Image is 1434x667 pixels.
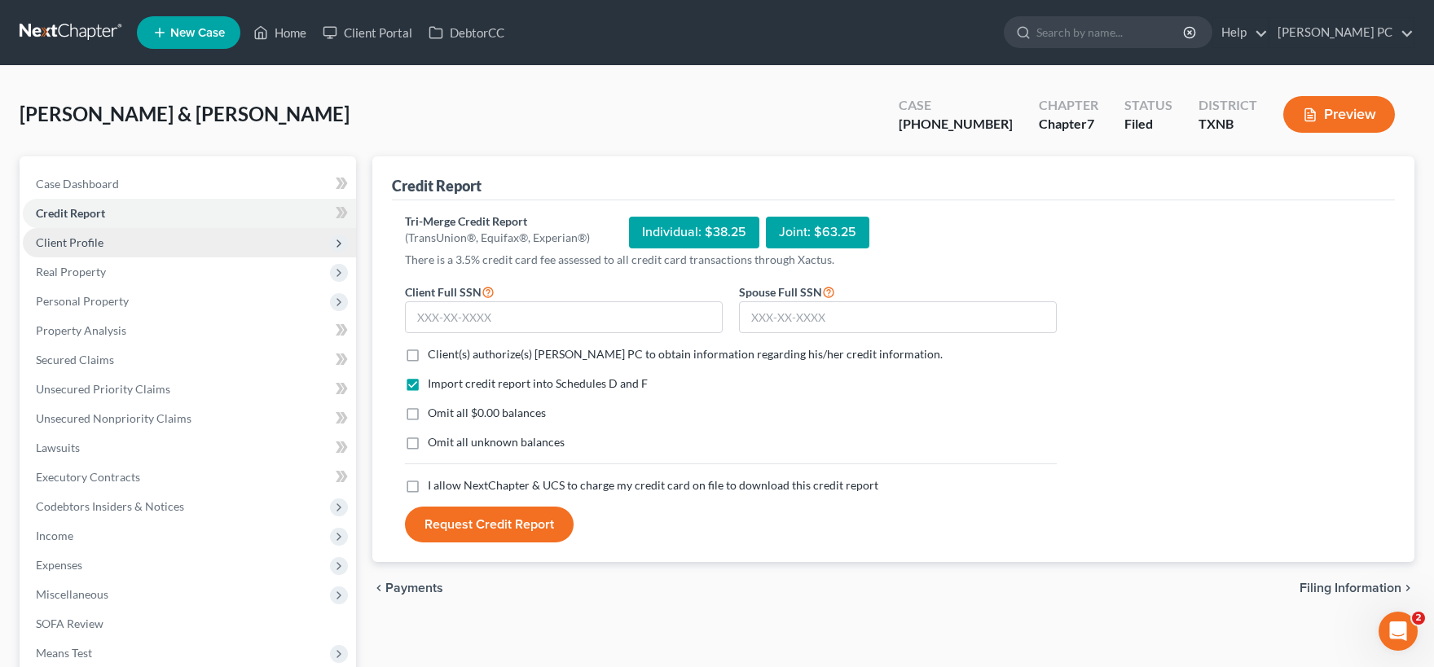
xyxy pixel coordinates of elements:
[372,581,385,595] i: chevron_left
[1087,116,1094,131] span: 7
[428,478,878,492] span: I allow NextChapter & UCS to charge my credit card on file to download this credit report
[1036,17,1185,47] input: Search by name...
[1283,96,1395,133] button: Preview
[1379,612,1418,651] iframe: Intercom live chat
[1300,581,1401,595] span: Filing Information
[1039,96,1098,115] div: Chapter
[405,252,1057,268] p: There is a 3.5% credit card fee assessed to all credit card transactions through Xactus.
[23,609,356,638] a: SOFA Review
[36,646,92,660] span: Means Test
[405,507,574,542] button: Request Credit Report
[36,353,114,366] span: Secured Claims
[36,558,82,572] span: Expenses
[766,217,869,248] div: Joint: $63.25
[1199,96,1257,115] div: District
[36,382,170,396] span: Unsecured Priority Claims
[315,18,420,47] a: Client Portal
[23,404,356,433] a: Unsecured Nonpriority Claims
[23,316,356,345] a: Property Analysis
[1213,18,1268,47] a: Help
[1124,96,1172,115] div: Status
[899,115,1013,134] div: [PHONE_NUMBER]
[36,529,73,542] span: Income
[36,499,184,513] span: Codebtors Insiders & Notices
[405,230,590,246] div: (TransUnion®, Equifax®, Experian®)
[405,301,723,334] input: XXX-XX-XXXX
[36,617,103,630] span: SOFA Review
[23,345,356,375] a: Secured Claims
[36,265,106,279] span: Real Property
[428,376,648,390] span: Import credit report into Schedules D and F
[23,463,356,492] a: Executory Contracts
[428,406,546,419] span: Omit all $0.00 balances
[23,433,356,463] a: Lawsuits
[1269,18,1414,47] a: [PERSON_NAME] PC
[428,435,565,449] span: Omit all unknown balances
[739,301,1057,334] input: XXX-XX-XXXX
[36,587,108,601] span: Miscellaneous
[36,177,119,191] span: Case Dashboard
[1300,581,1414,595] button: Filing Information chevron_right
[20,102,350,125] span: [PERSON_NAME] & [PERSON_NAME]
[36,294,129,308] span: Personal Property
[899,96,1013,115] div: Case
[36,441,80,454] span: Lawsuits
[1412,612,1425,625] span: 2
[23,375,356,404] a: Unsecured Priority Claims
[1199,115,1257,134] div: TXNB
[420,18,512,47] a: DebtorCC
[1039,115,1098,134] div: Chapter
[739,285,822,299] span: Spouse Full SSN
[405,213,590,230] div: Tri-Merge Credit Report
[405,285,482,299] span: Client Full SSN
[372,581,443,595] button: chevron_left Payments
[629,217,759,248] div: Individual: $38.25
[36,206,105,220] span: Credit Report
[36,235,103,249] span: Client Profile
[1401,581,1414,595] i: chevron_right
[36,411,191,425] span: Unsecured Nonpriority Claims
[36,323,126,337] span: Property Analysis
[392,176,482,195] div: Credit Report
[245,18,315,47] a: Home
[170,27,225,39] span: New Case
[428,347,943,361] span: Client(s) authorize(s) [PERSON_NAME] PC to obtain information regarding his/her credit information.
[385,581,443,595] span: Payments
[23,169,356,199] a: Case Dashboard
[36,470,140,484] span: Executory Contracts
[23,199,356,228] a: Credit Report
[1124,115,1172,134] div: Filed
